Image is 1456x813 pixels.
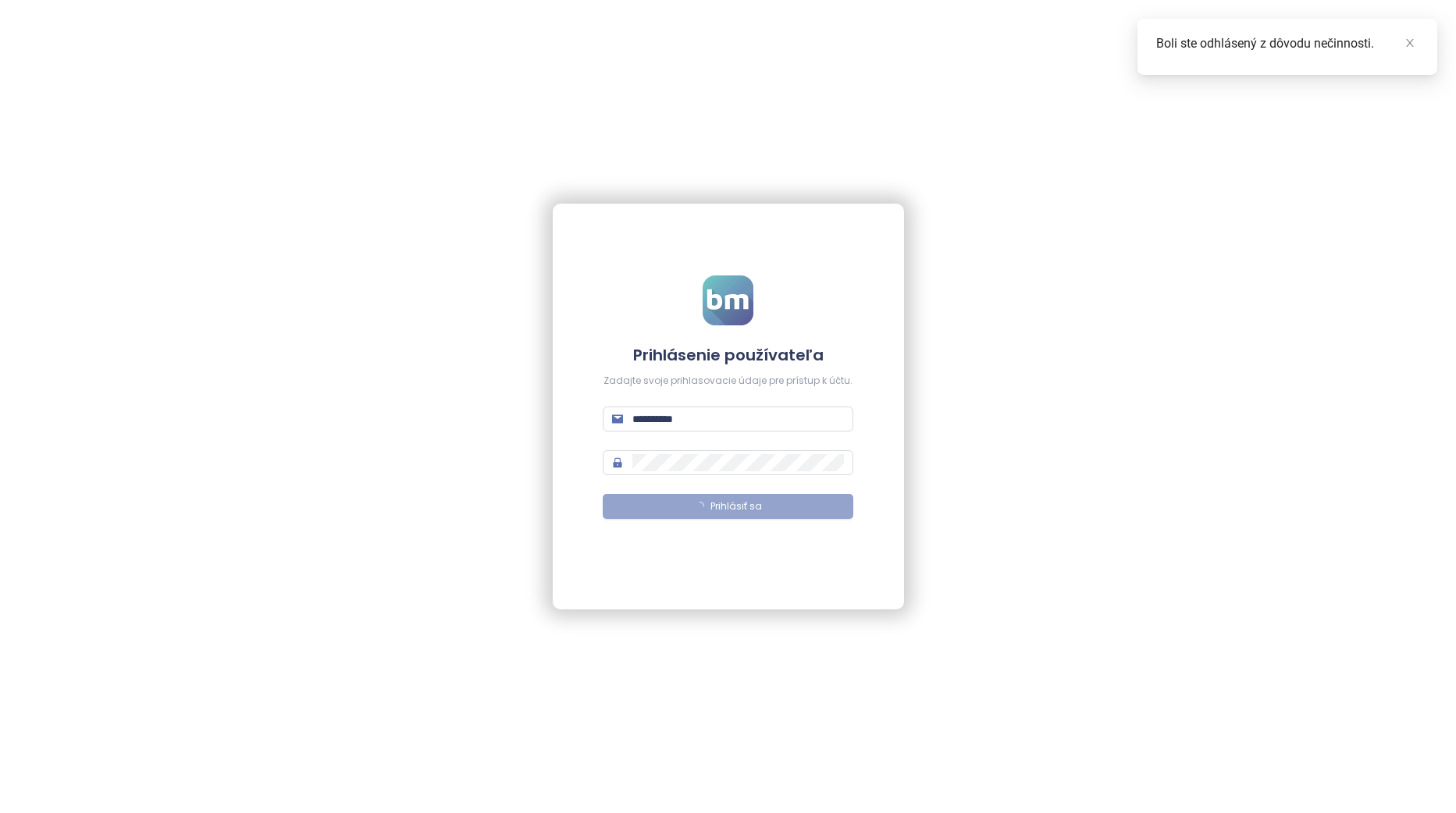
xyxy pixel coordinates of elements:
[1404,37,1415,48] span: close
[1156,34,1419,53] div: Boli ste odhlásený z dôvodu nečinnosti.
[603,344,853,366] h4: Prihlásenie používateľa
[710,499,762,514] span: Prihlásiť sa
[603,494,853,519] button: Prihlásiť sa
[603,374,853,389] div: Zadajte svoje prihlasovacie údaje pre prístup k účtu.
[693,500,704,511] span: loading
[703,275,753,325] img: logo
[612,414,623,424] span: mail
[612,457,623,468] span: lock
